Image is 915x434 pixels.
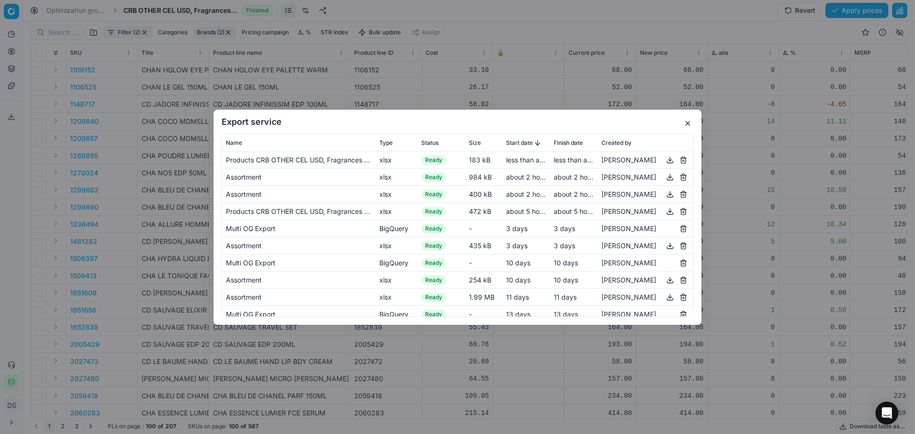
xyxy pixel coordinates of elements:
[601,154,689,165] div: [PERSON_NAME]
[554,310,578,318] span: 13 days
[379,155,414,164] div: xlsx
[554,275,578,283] span: 10 days
[601,139,631,146] span: Created by
[506,275,530,283] span: 10 days
[421,275,446,285] span: Ready
[469,309,498,319] div: -
[469,172,498,182] div: 984 kB
[469,155,498,164] div: 183 kB
[554,139,583,146] span: Finish date
[554,293,577,301] span: 11 days
[506,293,529,301] span: 11 days
[226,139,242,146] span: Name
[379,206,414,216] div: xlsx
[379,172,414,182] div: xlsx
[379,241,414,250] div: xlsx
[421,190,446,199] span: Ready
[601,240,689,251] div: [PERSON_NAME]
[421,139,438,146] span: Status
[554,172,597,181] span: about 2 hours
[379,258,414,267] div: BigQuery
[226,292,372,302] div: Assortment
[379,189,414,199] div: xlsx
[506,241,528,249] span: 3 days
[554,190,597,198] span: about 2 hours
[421,155,446,165] span: Ready
[601,222,689,234] div: [PERSON_NAME]
[469,275,498,284] div: 254 kB
[379,309,414,319] div: BigQuery
[421,224,446,233] span: Ready
[379,139,393,146] span: Type
[379,223,414,233] div: BigQuery
[601,171,689,182] div: [PERSON_NAME]
[469,292,498,302] div: 1.99 MB
[469,189,498,199] div: 400 kB
[601,205,689,217] div: [PERSON_NAME]
[554,207,597,215] span: about 5 hours
[226,309,372,319] div: Multi OG Export
[506,139,533,146] span: Start date
[469,139,481,146] span: Size
[506,155,562,163] span: less than a minute
[506,172,549,181] span: about 2 hours
[533,138,542,147] button: Sorted by Start date descending
[226,172,372,182] div: Assortment
[554,155,610,163] span: less than a minute
[554,224,575,232] span: 3 days
[379,275,414,284] div: xlsx
[469,206,498,216] div: 472 kB
[226,189,372,199] div: Assortment
[601,291,689,303] div: [PERSON_NAME]
[506,258,530,266] span: 10 days
[421,207,446,216] span: Ready
[226,275,372,284] div: Assortment
[421,293,446,302] span: Ready
[469,258,498,267] div: -
[554,241,575,249] span: 3 days
[506,190,549,198] span: about 2 hours
[506,310,530,318] span: 13 days
[469,223,498,233] div: -
[226,223,372,233] div: Multi OG Export
[601,308,689,320] div: [PERSON_NAME]
[226,241,372,250] div: Assortment
[506,207,549,215] span: about 5 hours
[226,206,372,216] div: Products CRB OTHER CEL USD, Fragrances & Cosmetics
[601,188,689,200] div: [PERSON_NAME]
[421,258,446,268] span: Ready
[601,274,689,285] div: [PERSON_NAME]
[222,118,693,126] h2: Export service
[421,172,446,182] span: Ready
[421,310,446,319] span: Ready
[601,257,689,268] div: [PERSON_NAME]
[226,155,372,164] div: Products CRB OTHER CEL USD, Fragrances & Cosmetics
[379,292,414,302] div: xlsx
[421,241,446,251] span: Ready
[554,258,578,266] span: 10 days
[226,258,372,267] div: Multi OG Export
[469,241,498,250] div: 435 kB
[506,224,528,232] span: 3 days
